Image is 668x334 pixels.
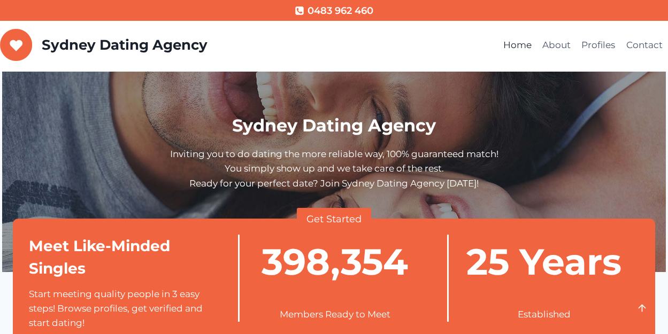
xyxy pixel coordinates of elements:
h1: Sydney Dating Agency [15,113,654,138]
p: Start meeting quality people in 3 easy steps! Browse profiles, get verified and start dating! [29,287,221,331]
a: Profiles [576,33,620,58]
a: Scroll to top [632,298,652,318]
a: Get Started [297,208,371,231]
a: Contact [621,33,668,58]
a: 0483 962 460 [295,3,373,19]
p: Inviting you to do dating the more reliable way, 100% guaranteed match! You simply show up and we... [15,147,654,191]
a: About [537,33,576,58]
span: Get Started [306,212,362,227]
span: 0483 962 460 [308,3,373,19]
p: Sydney Dating Agency [42,37,208,53]
a: Home [498,33,537,58]
p: Members Ready to Meet [240,307,430,322]
p: Established [449,307,639,322]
